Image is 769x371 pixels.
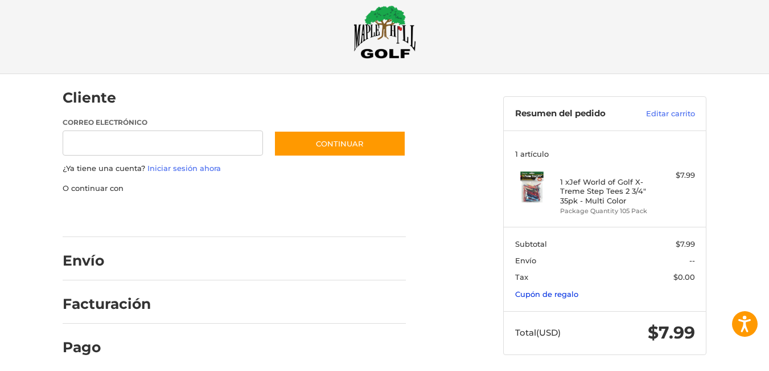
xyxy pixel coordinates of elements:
[63,295,151,313] h2: Facturación
[515,290,578,299] a: Cupón de regalo
[515,272,528,282] span: Tax
[147,164,221,173] a: Iniciar sesión ahora
[63,252,129,270] h2: Envío
[560,206,647,216] li: Package Quantity 105 Pack
[673,272,695,282] span: $0.00
[63,183,406,194] p: O continuar con
[676,239,695,248] span: $7.99
[63,89,129,107] h2: Cliente
[689,256,695,265] span: --
[515,149,695,158] h3: 1 artículo
[650,170,695,181] div: $7.99
[675,340,769,371] iframe: Reseñas de usuarios en Google
[515,239,547,248] span: Subtotal
[63,163,406,174] p: ¿Ya tiene una cuenta?
[63,339,129,356] h2: Pago
[515,256,536,265] span: Envío
[648,322,695,343] span: $7.99
[63,117,263,128] label: Correo electrónico
[632,108,695,120] a: Editar carrito
[274,131,406,157] button: Continuar
[353,5,416,59] img: Maple Hill Golf
[59,205,145,226] iframe: PayPal-paypal
[515,327,561,338] span: Total (USD)
[560,177,647,205] h4: 1 x Jef World of Golf X-Treme Step Tees 2 3/4" 35pk - Multi Color
[515,108,632,120] h3: Resumen del pedido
